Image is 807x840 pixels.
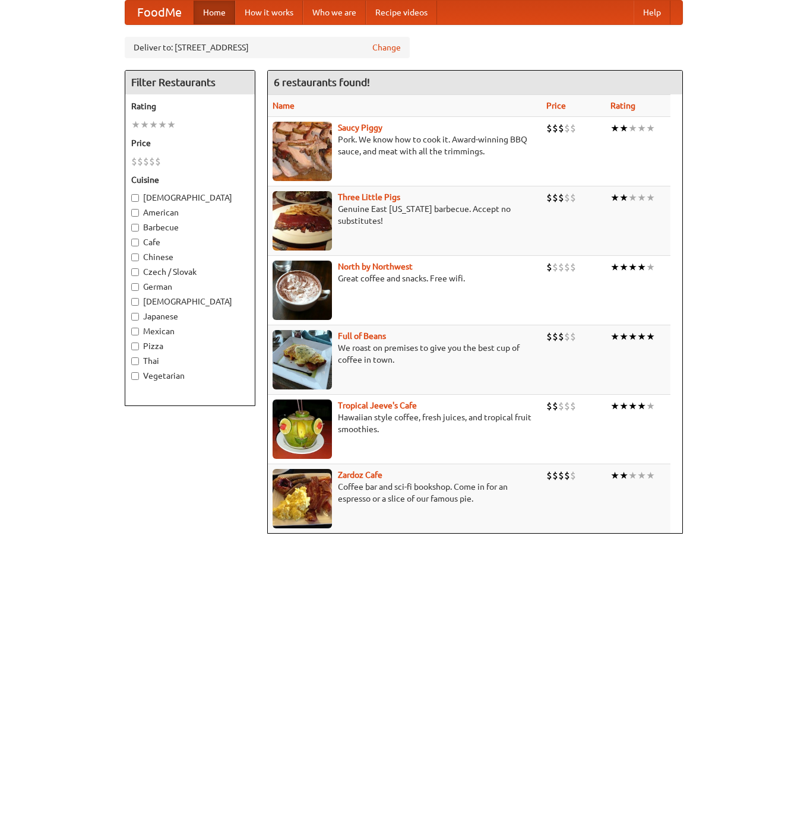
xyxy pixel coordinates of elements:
label: Mexican [131,325,249,337]
img: zardoz.jpg [273,469,332,528]
li: ★ [140,118,149,131]
p: Coffee bar and sci-fi bookshop. Come in for an espresso or a slice of our famous pie. [273,481,537,505]
li: $ [137,155,143,168]
a: Saucy Piggy [338,123,382,132]
li: $ [564,261,570,274]
b: Zardoz Cafe [338,470,382,480]
a: Rating [610,101,635,110]
input: Vegetarian [131,372,139,380]
label: Czech / Slovak [131,266,249,278]
input: Thai [131,357,139,365]
li: ★ [637,122,646,135]
h5: Price [131,137,249,149]
li: $ [564,469,570,482]
li: ★ [619,261,628,274]
li: ★ [610,469,619,482]
img: littlepigs.jpg [273,191,332,251]
b: North by Northwest [338,262,413,271]
li: $ [546,469,552,482]
a: Recipe videos [366,1,437,24]
li: $ [552,400,558,413]
li: ★ [637,400,646,413]
label: [DEMOGRAPHIC_DATA] [131,192,249,204]
a: Tropical Jeeve's Cafe [338,401,417,410]
li: ★ [619,469,628,482]
li: $ [558,330,564,343]
input: Chinese [131,253,139,261]
li: ★ [637,261,646,274]
li: ★ [131,118,140,131]
li: $ [552,469,558,482]
li: $ [143,155,149,168]
li: ★ [628,330,637,343]
li: $ [546,330,552,343]
li: $ [570,261,576,274]
li: ★ [628,122,637,135]
label: Vegetarian [131,370,249,382]
a: Help [634,1,670,24]
li: $ [546,400,552,413]
li: ★ [646,400,655,413]
input: Japanese [131,313,139,321]
li: ★ [628,469,637,482]
img: jeeves.jpg [273,400,332,459]
li: $ [570,400,576,413]
li: $ [552,330,558,343]
label: Barbecue [131,221,249,233]
li: ★ [646,191,655,204]
li: $ [558,261,564,274]
img: saucy.jpg [273,122,332,181]
li: $ [558,469,564,482]
li: $ [546,261,552,274]
h5: Cuisine [131,174,249,186]
a: Who we are [303,1,366,24]
input: Barbecue [131,224,139,232]
li: $ [552,261,558,274]
input: German [131,283,139,291]
li: ★ [619,191,628,204]
li: ★ [628,400,637,413]
li: ★ [619,330,628,343]
li: ★ [610,400,619,413]
li: ★ [610,261,619,274]
a: Change [372,42,401,53]
a: Three Little Pigs [338,192,400,202]
label: [DEMOGRAPHIC_DATA] [131,296,249,308]
a: Price [546,101,566,110]
label: Japanese [131,310,249,322]
input: Mexican [131,328,139,335]
li: $ [546,191,552,204]
p: Hawaiian style coffee, fresh juices, and tropical fruit smoothies. [273,411,537,435]
li: ★ [158,118,167,131]
li: $ [149,155,155,168]
a: FoodMe [125,1,194,24]
li: $ [564,330,570,343]
li: $ [131,155,137,168]
li: ★ [628,191,637,204]
li: $ [552,191,558,204]
p: Great coffee and snacks. Free wifi. [273,272,537,284]
input: [DEMOGRAPHIC_DATA] [131,194,139,202]
li: $ [558,400,564,413]
li: $ [570,122,576,135]
label: Thai [131,355,249,367]
input: [DEMOGRAPHIC_DATA] [131,298,139,306]
li: $ [564,400,570,413]
input: Pizza [131,343,139,350]
li: ★ [167,118,176,131]
li: $ [564,191,570,204]
label: Chinese [131,251,249,263]
div: Deliver to: [STREET_ADDRESS] [125,37,410,58]
img: north.jpg [273,261,332,320]
ng-pluralize: 6 restaurants found! [274,77,370,88]
p: Genuine East [US_STATE] barbecue. Accept no substitutes! [273,203,537,227]
li: ★ [646,261,655,274]
input: American [131,209,139,217]
a: Full of Beans [338,331,386,341]
li: ★ [628,261,637,274]
li: $ [552,122,558,135]
a: Home [194,1,235,24]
